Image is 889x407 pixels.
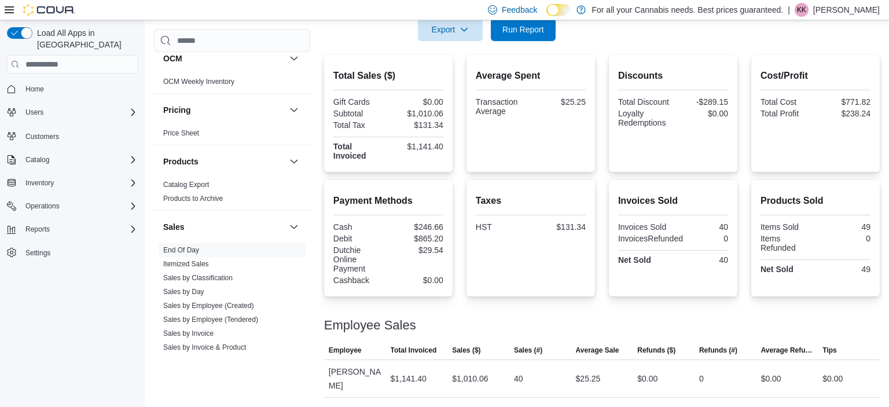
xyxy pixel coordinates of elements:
h3: OCM [163,53,182,64]
button: Reports [2,221,142,237]
a: Sales by Employee (Created) [163,302,254,310]
button: Run Report [491,18,556,41]
button: Settings [2,244,142,261]
a: Sales by Classification [163,274,233,282]
div: Pricing [154,126,310,145]
p: | [788,3,790,17]
div: Transaction Average [476,97,528,116]
button: Products [287,155,301,168]
a: OCM Weekly Inventory [163,78,234,86]
span: Catalog Export [163,180,209,189]
div: 40 [675,222,728,232]
a: Sales by Invoice [163,329,214,338]
a: Home [21,82,49,96]
div: Items Sold [761,222,813,232]
a: Sales by Day [163,288,204,296]
span: Average Refund [761,346,814,355]
button: Inventory [2,175,142,191]
p: For all your Cannabis needs. Best prices guaranteed. [592,3,783,17]
h2: Discounts [618,69,728,83]
button: OCM [163,53,285,64]
img: Cova [23,4,75,16]
h3: Products [163,156,199,167]
div: $131.34 [391,120,443,130]
button: Operations [21,199,64,213]
span: Sales (#) [514,346,542,355]
span: Sales by Classification [163,273,233,283]
span: Users [25,108,43,117]
button: Users [21,105,48,119]
button: Pricing [163,104,285,116]
div: Loyalty Redemptions [618,109,671,127]
strong: Net Sold [761,265,794,274]
span: Average Sale [576,346,619,355]
span: Customers [25,132,59,141]
span: End Of Day [163,245,199,255]
button: Home [2,80,142,97]
h3: Employee Sales [324,318,416,332]
div: $238.24 [818,109,870,118]
button: Operations [2,198,142,214]
div: Total Cost [761,97,813,107]
div: $0.00 [637,372,657,386]
span: Inventory [25,178,54,188]
a: Sales by Employee (Tendered) [163,316,258,324]
h2: Total Sales ($) [333,69,443,83]
a: Itemized Sales [163,260,209,268]
a: Customers [21,130,64,144]
div: Gift Cards [333,97,386,107]
div: $29.54 [391,245,443,255]
button: Inventory [21,176,58,190]
div: Total Profit [761,109,813,118]
div: $246.66 [391,222,443,232]
a: Sales by Location [163,357,218,365]
strong: Net Sold [618,255,651,265]
div: $25.25 [576,372,601,386]
span: Sales by Location [163,357,218,366]
span: Sales by Day [163,287,204,296]
div: -$289.15 [675,97,728,107]
span: Load All Apps in [GEOGRAPHIC_DATA] [32,27,138,50]
div: $0.00 [761,372,781,386]
div: Subtotal [333,109,386,118]
div: 40 [514,372,523,386]
span: Reports [25,225,50,234]
a: Settings [21,246,55,260]
span: Export [425,18,476,41]
div: HST [476,222,528,232]
span: Inventory [21,176,138,190]
div: 49 [818,265,870,274]
div: $1,141.40 [391,372,427,386]
div: Kate Kerschner [795,3,809,17]
div: 0 [688,234,728,243]
button: Sales [163,221,285,233]
div: Dutchie Online Payment [333,245,386,273]
h2: Invoices Sold [618,194,728,208]
button: Pricing [287,103,301,117]
span: Reports [21,222,138,236]
p: [PERSON_NAME] [813,3,880,17]
span: Customers [21,129,138,143]
div: InvoicesRefunded [618,234,683,243]
div: Total Tax [333,120,386,130]
span: Employee [329,346,362,355]
a: Products to Archive [163,195,223,203]
span: OCM Weekly Inventory [163,77,234,86]
span: Sales by Employee (Tendered) [163,315,258,324]
div: $0.00 [675,109,728,118]
div: 40 [675,255,728,265]
span: Sales by Employee (Created) [163,301,254,310]
h2: Cost/Profit [761,69,870,83]
h2: Average Spent [476,69,586,83]
div: $131.34 [533,222,586,232]
span: Products to Archive [163,194,223,203]
div: $1,141.40 [391,142,443,151]
div: Products [154,178,310,210]
span: Home [21,82,138,96]
div: $1,010.06 [452,372,488,386]
button: Products [163,156,285,167]
nav: Complex example [7,76,138,291]
div: [PERSON_NAME] [324,360,386,397]
span: Settings [21,245,138,260]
